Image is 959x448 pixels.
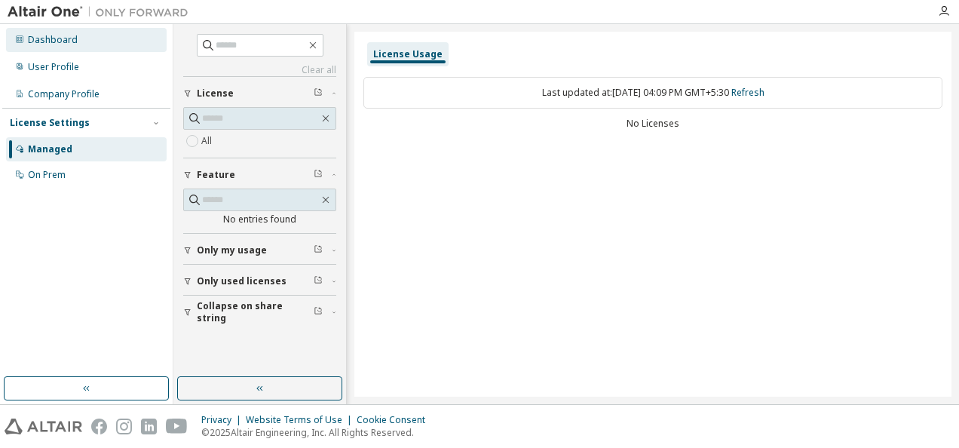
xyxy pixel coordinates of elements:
div: Cookie Consent [357,414,434,426]
div: Company Profile [28,88,100,100]
button: Feature [183,158,336,192]
button: Only used licenses [183,265,336,298]
img: facebook.svg [91,419,107,434]
button: Collapse on share string [183,296,336,329]
div: License Usage [373,48,443,60]
img: instagram.svg [116,419,132,434]
div: Dashboard [28,34,78,46]
img: Altair One [8,5,196,20]
span: Collapse on share string [197,300,314,324]
div: Privacy [201,414,246,426]
div: No entries found [183,213,336,226]
p: © 2025 Altair Engineering, Inc. All Rights Reserved. [201,426,434,439]
div: Managed [28,143,72,155]
div: User Profile [28,61,79,73]
a: Clear all [183,64,336,76]
div: No Licenses [363,118,942,130]
span: Only my usage [197,244,267,256]
img: youtube.svg [166,419,188,434]
label: All [201,132,215,150]
span: Feature [197,169,235,181]
div: On Prem [28,169,66,181]
span: Clear filter [314,87,323,100]
div: Last updated at: [DATE] 04:09 PM GMT+5:30 [363,77,942,109]
a: Refresh [731,86,764,99]
div: License Settings [10,117,90,129]
div: Website Terms of Use [246,414,357,426]
button: License [183,77,336,110]
img: altair_logo.svg [5,419,82,434]
img: linkedin.svg [141,419,157,434]
span: Clear filter [314,244,323,256]
button: Only my usage [183,234,336,267]
span: Clear filter [314,306,323,318]
span: Only used licenses [197,275,286,287]
span: Clear filter [314,275,323,287]
span: Clear filter [314,169,323,181]
span: License [197,87,234,100]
